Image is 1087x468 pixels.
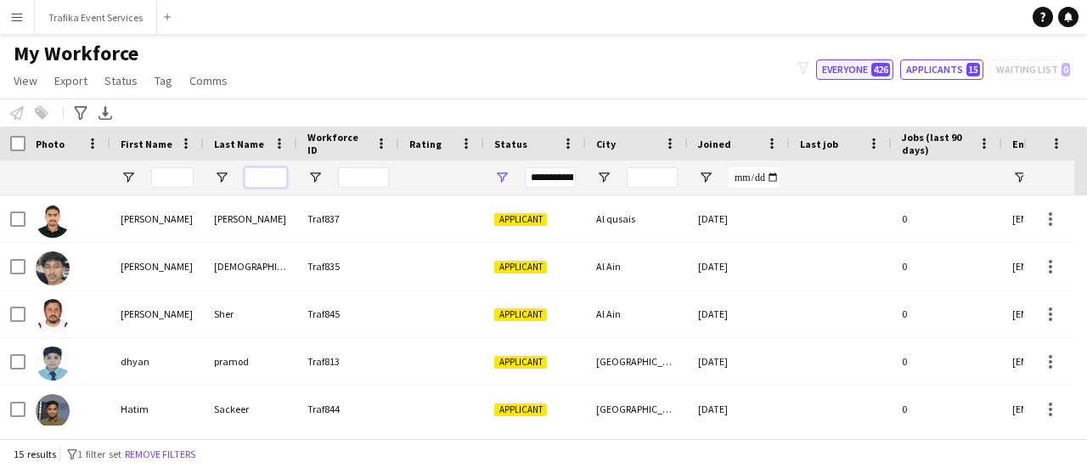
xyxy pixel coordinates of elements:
div: [PERSON_NAME] [110,195,204,242]
button: Open Filter Menu [1012,170,1028,185]
div: Al Ain [586,243,688,290]
div: [DATE] [688,386,790,432]
app-action-btn: Advanced filters [70,103,91,123]
div: [DATE] [688,290,790,337]
img: Hatim Sackeer [36,394,70,428]
span: Jobs (last 90 days) [902,131,972,156]
div: [DATE] [688,243,790,290]
span: Rating [409,138,442,150]
input: Workforce ID Filter Input [338,167,389,188]
span: Tag [155,73,172,88]
div: [PERSON_NAME] [110,243,204,290]
div: 0 [892,290,1002,337]
div: Traf844 [297,386,399,432]
span: My Workforce [14,41,138,66]
button: Open Filter Menu [494,170,510,185]
span: Last Name [214,138,264,150]
div: Hatim [110,386,204,432]
a: Status [98,70,144,92]
input: First Name Filter Input [151,167,194,188]
span: Email [1012,138,1039,150]
span: City [596,138,616,150]
span: Status [494,138,527,150]
span: Joined [698,138,731,150]
span: 426 [871,63,890,76]
img: Adil Muhammed [36,204,70,238]
a: View [7,70,44,92]
input: City Filter Input [627,167,678,188]
span: Comms [189,73,228,88]
button: Open Filter Menu [214,170,229,185]
div: Al Ain [586,290,688,337]
div: Traf845 [297,290,399,337]
button: Trafika Event Services [35,1,157,34]
span: Applicant [494,308,547,321]
button: Open Filter Menu [698,170,713,185]
div: Traf835 [297,243,399,290]
span: Workforce ID [307,131,369,156]
button: Remove filters [121,445,199,464]
div: [DATE] [688,195,790,242]
img: Ahmed Muhammad [36,251,70,285]
button: Everyone426 [816,59,893,80]
span: 1 filter set [77,448,121,460]
div: [PERSON_NAME] [204,195,297,242]
div: Al qusais [586,195,688,242]
input: Last Name Filter Input [245,167,287,188]
div: Traf837 [297,195,399,242]
span: Applicant [494,356,547,369]
app-action-btn: Export XLSX [95,103,115,123]
img: Ali Sher [36,299,70,333]
span: View [14,73,37,88]
div: [PERSON_NAME] [110,290,204,337]
span: Applicant [494,213,547,226]
button: Open Filter Menu [596,170,611,185]
button: Open Filter Menu [121,170,136,185]
button: Open Filter Menu [307,170,323,185]
div: pramod [204,338,297,385]
a: Export [48,70,94,92]
div: Traf813 [297,338,399,385]
div: [DEMOGRAPHIC_DATA] [204,243,297,290]
button: Applicants15 [900,59,983,80]
span: Last job [800,138,838,150]
div: 0 [892,243,1002,290]
img: dhyan pramod [36,347,70,381]
div: 0 [892,386,1002,432]
div: [GEOGRAPHIC_DATA] [586,386,688,432]
div: dhyan [110,338,204,385]
span: Status [104,73,138,88]
span: First Name [121,138,172,150]
input: Joined Filter Input [729,167,780,188]
div: Sher [204,290,297,337]
div: [DATE] [688,338,790,385]
a: Tag [148,70,179,92]
div: Sackeer [204,386,297,432]
span: Photo [36,138,65,150]
div: 0 [892,195,1002,242]
span: Export [54,73,87,88]
a: Comms [183,70,234,92]
span: Applicant [494,403,547,416]
div: [GEOGRAPHIC_DATA] [586,338,688,385]
span: Applicant [494,261,547,273]
div: 0 [892,338,1002,385]
span: 15 [966,63,980,76]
